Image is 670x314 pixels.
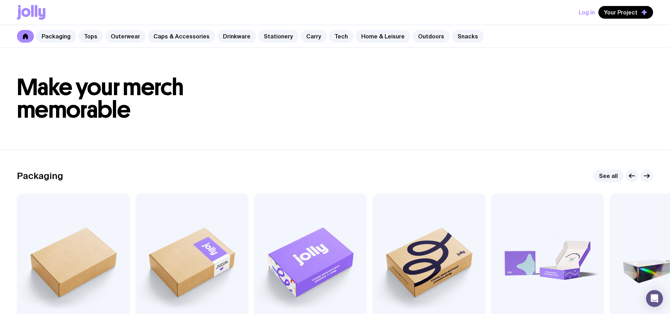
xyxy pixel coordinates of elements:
a: Stationery [258,30,298,43]
a: Packaging [36,30,76,43]
button: Log In [579,6,595,19]
span: Make your merch memorable [17,73,184,124]
a: See all [593,170,623,182]
a: Snacks [452,30,484,43]
a: Drinkware [217,30,256,43]
a: Tech [329,30,354,43]
a: Caps & Accessories [148,30,215,43]
a: Tops [78,30,103,43]
a: Carry [301,30,327,43]
a: Home & Leisure [356,30,410,43]
span: Your Project [604,9,638,16]
div: Open Intercom Messenger [646,290,663,307]
a: Outerwear [105,30,146,43]
a: Outdoors [412,30,450,43]
button: Your Project [598,6,653,19]
h2: Packaging [17,171,63,181]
